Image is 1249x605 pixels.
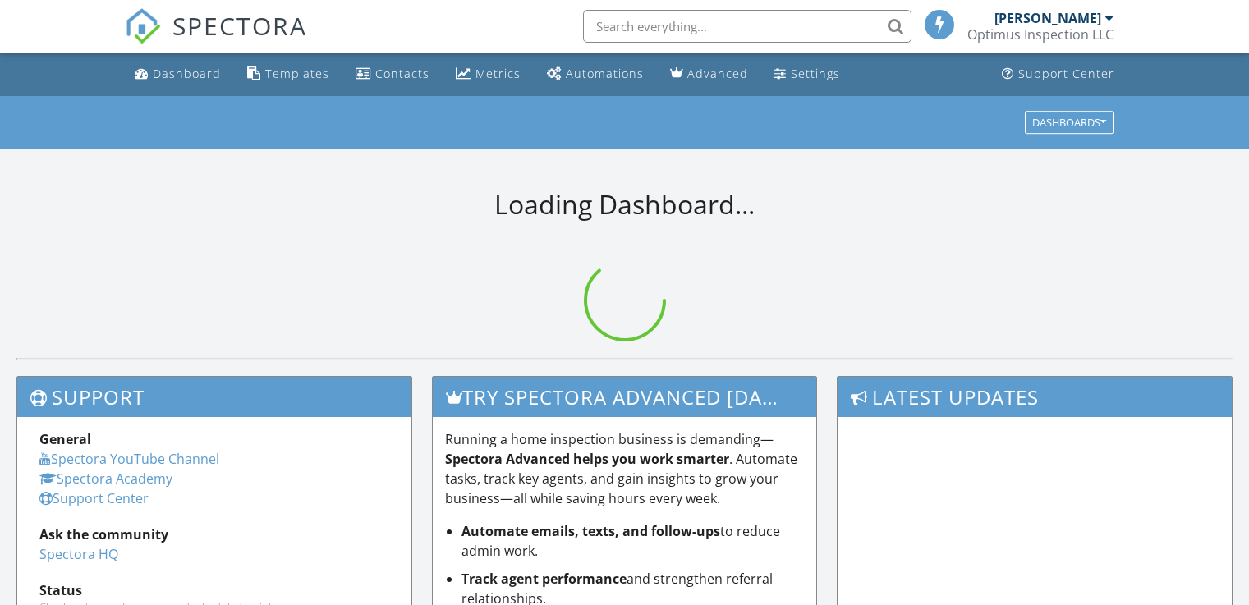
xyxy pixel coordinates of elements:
a: Dashboard [128,59,227,89]
div: Status [39,580,389,600]
a: Metrics [449,59,527,89]
a: Templates [241,59,336,89]
div: Templates [265,66,329,81]
a: SPECTORA [125,22,307,57]
input: Search everything... [583,10,911,43]
h3: Latest Updates [838,377,1232,417]
img: The Best Home Inspection Software - Spectora [125,8,161,44]
li: to reduce admin work. [461,521,805,561]
div: Settings [791,66,840,81]
div: Optimus Inspection LLC [967,26,1114,43]
div: Dashboard [153,66,221,81]
button: Dashboards [1025,111,1114,134]
a: Contacts [349,59,436,89]
span: SPECTORA [172,8,307,43]
div: Contacts [375,66,429,81]
a: Automations (Basic) [540,59,650,89]
div: Advanced [687,66,748,81]
div: Automations [566,66,644,81]
strong: General [39,430,91,448]
a: Support Center [39,489,149,507]
a: Spectora YouTube Channel [39,450,219,468]
div: Support Center [1018,66,1114,81]
h3: Try spectora advanced [DATE] [433,377,817,417]
h3: Support [17,377,411,417]
p: Running a home inspection business is demanding— . Automate tasks, track key agents, and gain ins... [445,429,805,508]
strong: Spectora Advanced helps you work smarter [445,450,729,468]
a: Spectora HQ [39,545,118,563]
div: [PERSON_NAME] [994,10,1101,26]
a: Spectora Academy [39,470,172,488]
a: Support Center [995,59,1121,89]
strong: Track agent performance [461,570,627,588]
div: Metrics [475,66,521,81]
div: Ask the community [39,525,389,544]
a: Settings [768,59,847,89]
strong: Automate emails, texts, and follow-ups [461,522,720,540]
div: Dashboards [1032,117,1106,128]
a: Advanced [664,59,755,89]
